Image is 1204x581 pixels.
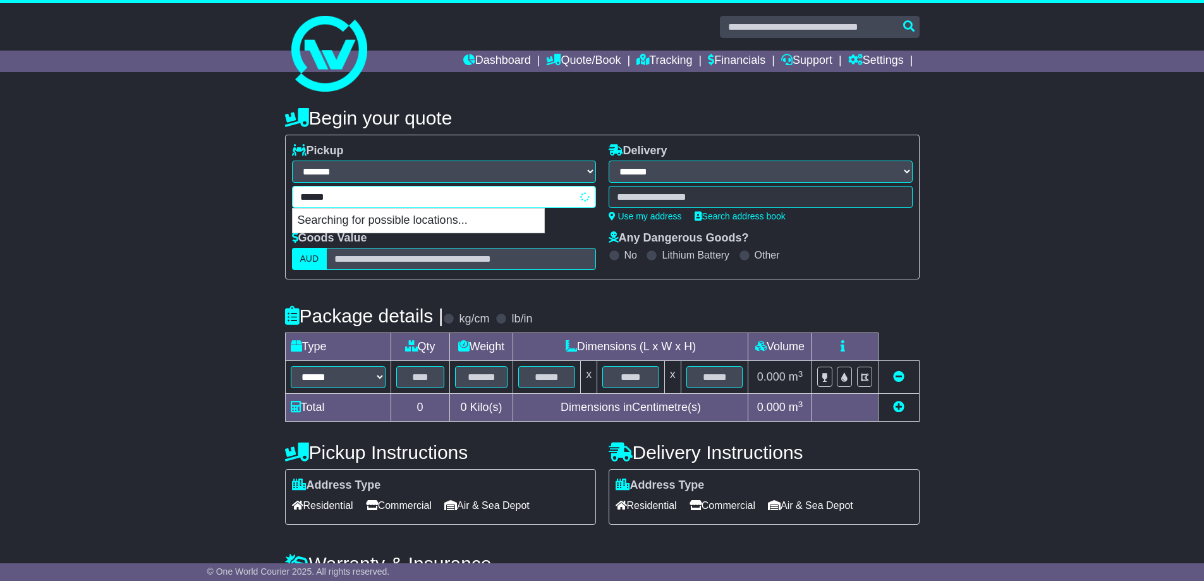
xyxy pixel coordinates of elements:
span: Air & Sea Depot [768,496,853,515]
span: Residential [616,496,677,515]
label: Lithium Battery [662,249,729,261]
td: Qty [391,333,449,361]
a: Quote/Book [546,51,621,72]
h4: Pickup Instructions [285,442,596,463]
p: Searching for possible locations... [293,209,544,233]
span: m [789,401,803,413]
h4: Begin your quote [285,107,920,128]
td: Dimensions (L x W x H) [513,333,748,361]
typeahead: Please provide city [292,186,596,208]
span: © One World Courier 2025. All rights reserved. [207,566,390,577]
a: Add new item [893,401,904,413]
td: x [581,361,597,394]
a: Search address book [695,211,786,221]
label: Delivery [609,144,667,158]
td: Type [285,333,391,361]
label: Address Type [292,479,381,492]
span: Commercial [690,496,755,515]
label: Other [755,249,780,261]
label: No [624,249,637,261]
a: Settings [848,51,904,72]
a: Tracking [636,51,692,72]
label: Address Type [616,479,705,492]
h4: Warranty & Insurance [285,553,920,574]
span: 0 [460,401,466,413]
h4: Delivery Instructions [609,442,920,463]
h4: Package details | [285,305,444,326]
span: 0.000 [757,401,786,413]
label: lb/in [511,312,532,326]
td: Volume [748,333,812,361]
span: Air & Sea Depot [444,496,530,515]
td: Total [285,394,391,422]
span: 0.000 [757,370,786,383]
span: Residential [292,496,353,515]
sup: 3 [798,400,803,409]
td: x [664,361,681,394]
a: Dashboard [463,51,531,72]
td: Kilo(s) [449,394,513,422]
sup: 3 [798,369,803,379]
td: Weight [449,333,513,361]
td: Dimensions in Centimetre(s) [513,394,748,422]
label: Any Dangerous Goods? [609,231,749,245]
label: Goods Value [292,231,367,245]
span: Commercial [366,496,432,515]
a: Use my address [609,211,682,221]
td: 0 [391,394,449,422]
a: Support [781,51,832,72]
span: m [789,370,803,383]
a: Remove this item [893,370,904,383]
label: kg/cm [459,312,489,326]
label: Pickup [292,144,344,158]
label: AUD [292,248,327,270]
a: Financials [708,51,765,72]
